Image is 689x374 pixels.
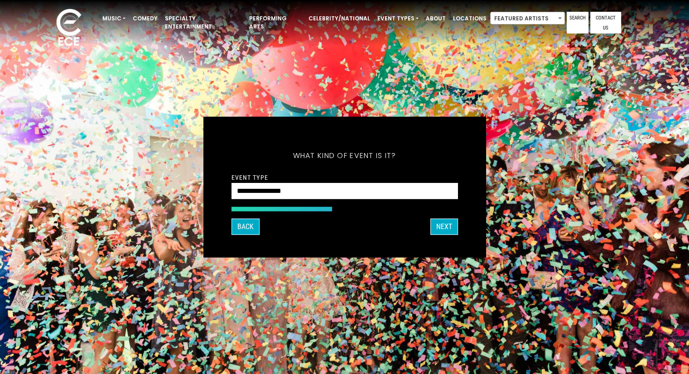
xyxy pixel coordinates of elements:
[374,11,422,26] a: Event Types
[161,11,246,34] a: Specialty Entertainment
[590,12,621,34] a: Contact Us
[490,12,565,24] span: Featured Artists
[246,11,305,34] a: Performing Arts
[305,11,374,26] a: Celebrity/National
[231,139,458,172] h5: What kind of event is it?
[491,12,564,25] span: Featured Artists
[422,11,449,26] a: About
[231,218,260,235] button: Back
[449,11,490,26] a: Locations
[231,173,268,182] label: Event Type
[46,6,92,50] img: ece_new_logo_whitev2-1.png
[99,11,129,26] a: Music
[129,11,161,26] a: Comedy
[430,218,458,235] button: Next
[567,12,588,34] a: Search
